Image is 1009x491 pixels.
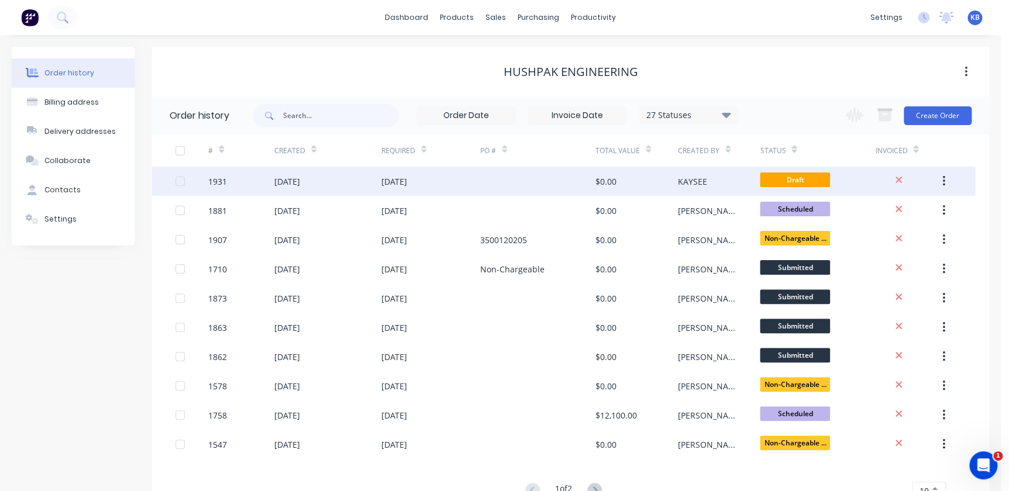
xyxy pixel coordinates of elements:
span: Submitted [760,260,830,275]
div: [PERSON_NAME] [678,263,737,275]
span: Submitted [760,319,830,333]
button: Billing address [12,88,135,117]
span: Scheduled [760,406,830,421]
div: Non-Chargeable [480,263,545,275]
div: [DATE] [381,409,407,421]
div: purchasing [512,9,565,26]
div: PO # [480,146,496,156]
div: 1578 [208,380,227,392]
div: $0.00 [595,292,617,305]
div: settings [865,9,908,26]
div: Status [760,134,875,167]
div: [PERSON_NAME] [678,351,737,363]
div: [DATE] [274,438,300,451]
div: 1863 [208,321,227,334]
div: Required [381,134,480,167]
div: PO # [480,134,595,167]
div: productivity [565,9,622,26]
div: [PERSON_NAME] [678,205,737,217]
span: 1 [993,451,1003,461]
div: 1931 [208,175,227,188]
div: KAYSEE [678,175,707,188]
div: [PERSON_NAME] [678,380,737,392]
div: 1547 [208,438,227,451]
div: [DATE] [381,175,407,188]
div: Status [760,146,786,156]
span: Non-Chargeable ... [760,377,830,392]
div: 1881 [208,205,227,217]
div: Invoiced [875,146,907,156]
span: Non-Chargeable ... [760,435,830,450]
div: Contacts [44,185,81,195]
button: Create Order [904,106,972,125]
div: products [434,9,480,26]
input: Search... [283,104,399,127]
button: Settings [12,205,135,234]
div: Created By [678,134,760,167]
div: $12,100.00 [595,409,637,421]
div: $0.00 [595,175,617,188]
div: 1758 [208,409,227,421]
div: 1862 [208,351,227,363]
div: $0.00 [595,205,617,217]
span: Draft [760,172,830,187]
span: KB [970,12,980,23]
div: [DATE] [381,380,407,392]
div: [DATE] [274,263,300,275]
div: [DATE] [274,292,300,305]
div: Total Value [595,146,640,156]
div: Collaborate [44,155,91,166]
button: Contacts [12,175,135,205]
div: [DATE] [381,438,407,451]
a: dashboard [379,9,434,26]
img: Factory [21,9,39,26]
div: [DATE] [274,205,300,217]
div: $0.00 [595,234,617,246]
div: 3500120205 [480,234,527,246]
span: Submitted [760,348,830,362]
div: Order history [44,68,94,78]
button: Delivery addresses [12,117,135,146]
div: 1873 [208,292,227,305]
button: Order history [12,58,135,88]
div: [DATE] [274,351,300,363]
div: Total Value [595,134,678,167]
span: Non-Chargeable ... [760,231,830,245]
div: [DATE] [381,292,407,305]
div: [DATE] [381,321,407,334]
div: # [208,134,274,167]
div: [DATE] [381,234,407,246]
div: $0.00 [595,351,617,363]
div: [DATE] [274,175,300,188]
div: [PERSON_NAME] [678,234,737,246]
div: [PERSON_NAME] [678,409,737,421]
div: Invoiced [875,134,941,167]
div: [PERSON_NAME] [678,321,737,334]
div: [DATE] [274,409,300,421]
span: Submitted [760,289,830,304]
input: Invoice Date [528,107,626,125]
div: [DATE] [381,263,407,275]
div: Order history [170,109,229,123]
div: [DATE] [381,351,407,363]
div: $0.00 [595,438,617,451]
div: # [208,146,213,156]
div: $0.00 [595,380,617,392]
div: 1907 [208,234,227,246]
iframe: Intercom live chat [969,451,997,479]
div: [PERSON_NAME] [678,438,737,451]
div: 27 Statuses [639,109,738,122]
div: [PERSON_NAME] [678,292,737,305]
span: Scheduled [760,202,830,216]
div: Delivery addresses [44,126,116,137]
div: 1710 [208,263,227,275]
div: Created By [678,146,719,156]
div: sales [480,9,512,26]
div: Created [274,134,381,167]
div: [DATE] [274,234,300,246]
div: $0.00 [595,321,617,334]
input: Order Date [417,107,515,125]
div: [DATE] [381,205,407,217]
div: Created [274,146,305,156]
div: Required [381,146,415,156]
